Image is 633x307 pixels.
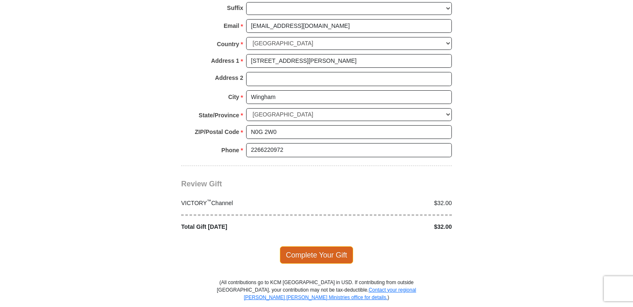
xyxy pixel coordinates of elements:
span: Review Gift [181,180,222,188]
strong: ZIP/Postal Code [195,126,239,138]
div: $32.00 [316,223,456,231]
strong: Email [224,20,239,32]
strong: City [228,91,239,103]
strong: Address 2 [215,72,243,84]
sup: ™ [207,198,212,203]
strong: Address 1 [211,55,239,67]
strong: Phone [222,144,239,156]
strong: Suffix [227,2,243,14]
span: Complete Your Gift [280,246,354,264]
strong: Country [217,38,239,50]
div: $32.00 [316,199,456,208]
div: Total Gift [DATE] [177,223,317,231]
div: VICTORY Channel [177,199,317,208]
strong: State/Province [199,109,239,121]
a: Contact your regional [PERSON_NAME] [PERSON_NAME] Ministries office for details. [244,287,416,300]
